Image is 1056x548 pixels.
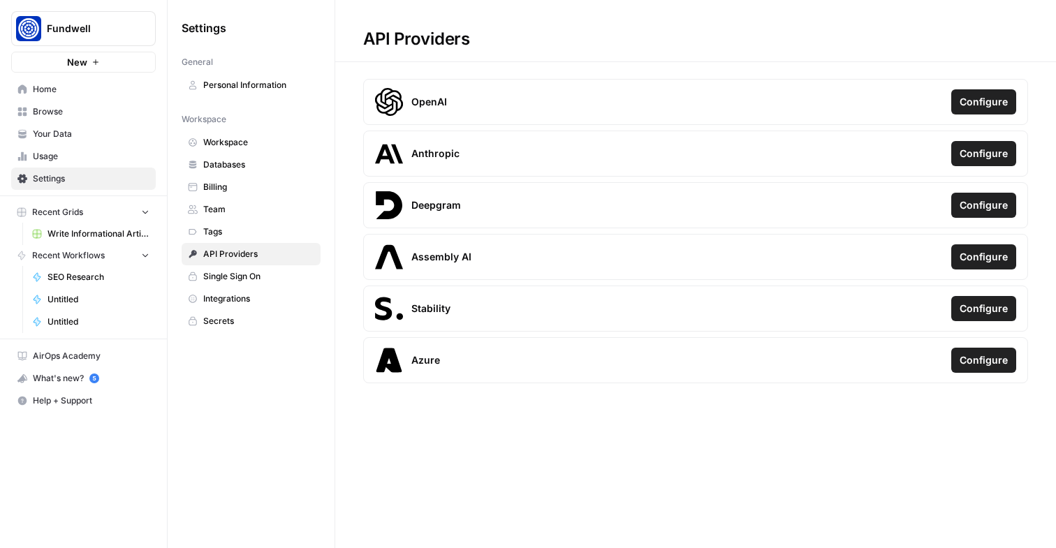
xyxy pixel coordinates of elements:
span: Configure [960,147,1008,161]
span: Fundwell [47,22,131,36]
button: Configure [951,193,1016,218]
span: Recent Workflows [32,249,105,262]
a: Single Sign On [182,265,321,288]
span: Integrations [203,292,314,305]
span: Configure [960,95,1008,109]
span: Home [33,83,149,96]
a: Browse [11,101,156,123]
button: What's new? 5 [11,367,156,390]
span: Untitled [47,316,149,328]
a: Write Informational Article [26,223,156,245]
a: Tags [182,221,321,243]
button: Recent Grids [11,202,156,223]
a: Usage [11,145,156,168]
a: Personal Information [182,74,321,96]
button: Configure [951,89,1016,114]
span: Your Data [33,128,149,140]
span: AirOps Academy [33,350,149,362]
a: Billing [182,176,321,198]
span: Personal Information [203,79,314,91]
span: General [182,56,213,68]
span: OpenAI [411,95,447,109]
span: Settings [182,20,226,36]
span: Browse [33,105,149,118]
span: Configure [960,250,1008,264]
a: 5 [89,373,99,383]
a: Workspace [182,131,321,154]
span: Configure [960,353,1008,367]
button: Configure [951,141,1016,166]
span: Assembly AI [411,250,471,264]
button: Configure [951,348,1016,373]
span: New [67,55,87,69]
span: Secrets [203,315,314,327]
span: Configure [960,302,1008,316]
span: Stability [411,302,450,316]
a: AirOps Academy [11,345,156,367]
span: Configure [960,198,1008,212]
a: Secrets [182,310,321,332]
div: What's new? [12,368,155,389]
a: Integrations [182,288,321,310]
span: Help + Support [33,394,149,407]
a: Settings [11,168,156,190]
img: Fundwell Logo [16,16,41,41]
span: Deepgram [411,198,461,212]
span: Recent Grids [32,206,83,219]
button: Workspace: Fundwell [11,11,156,46]
div: API Providers [335,28,498,50]
span: Settings [33,172,149,185]
span: Azure [411,353,440,367]
a: Home [11,78,156,101]
a: API Providers [182,243,321,265]
a: Untitled [26,288,156,311]
span: Databases [203,158,314,171]
button: Help + Support [11,390,156,412]
span: SEO Research [47,271,149,283]
a: Your Data [11,123,156,145]
a: Untitled [26,311,156,333]
span: Team [203,203,314,216]
a: Team [182,198,321,221]
button: Recent Workflows [11,245,156,266]
span: Anthropic [411,147,460,161]
span: Workspace [203,136,314,149]
text: 5 [92,375,96,382]
span: Billing [203,181,314,193]
a: SEO Research [26,266,156,288]
button: New [11,52,156,73]
a: Databases [182,154,321,176]
span: Untitled [47,293,149,306]
span: Usage [33,150,149,163]
button: Configure [951,296,1016,321]
span: Single Sign On [203,270,314,283]
span: Workspace [182,113,226,126]
span: API Providers [203,248,314,260]
button: Configure [951,244,1016,269]
span: Write Informational Article [47,228,149,240]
